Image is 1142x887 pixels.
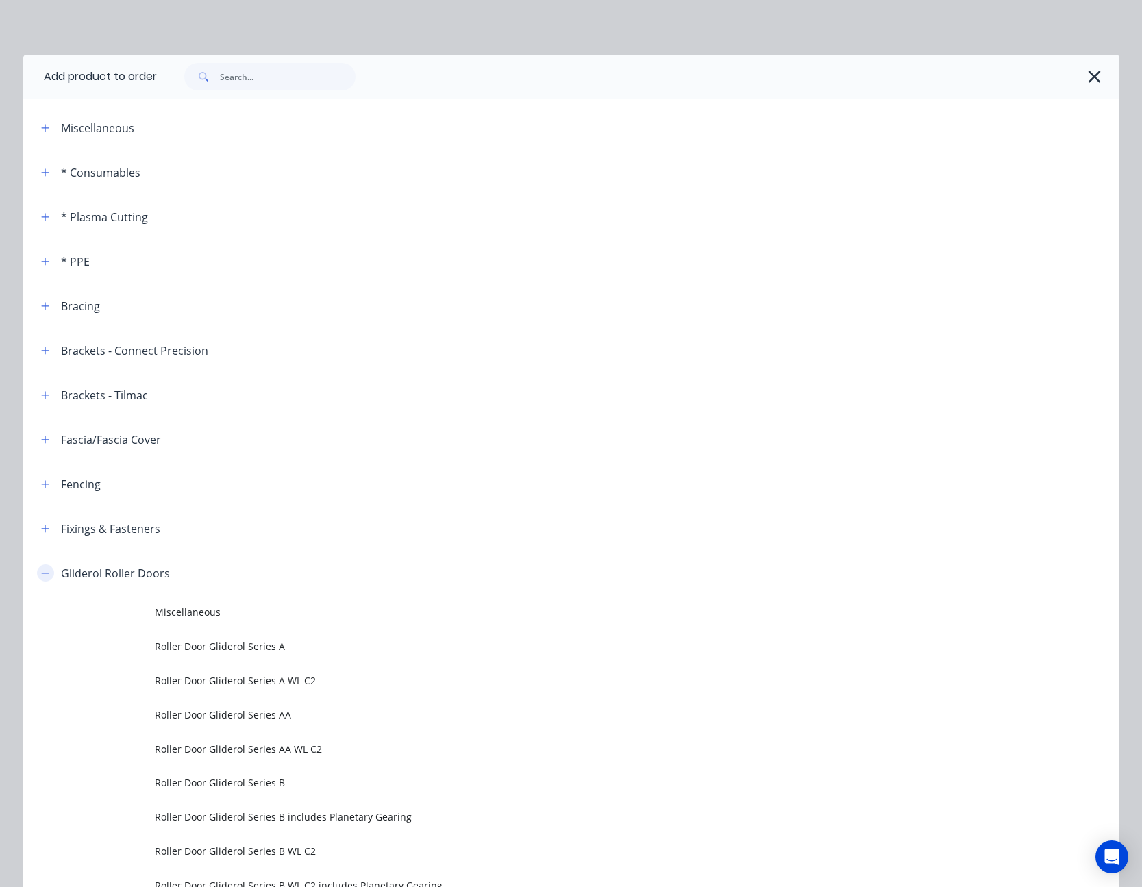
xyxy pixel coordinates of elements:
div: * Consumables [61,164,140,181]
input: Search... [220,63,356,90]
span: Roller Door Gliderol Series A WL C2 [155,673,926,688]
span: Roller Door Gliderol Series AA WL C2 [155,742,926,756]
span: Roller Door Gliderol Series B [155,775,926,790]
div: Brackets - Connect Precision [61,342,208,359]
div: Add product to order [23,55,157,99]
div: Fascia/Fascia Cover [61,432,161,448]
div: Brackets - Tilmac [61,387,148,403]
div: * Plasma Cutting [61,209,148,225]
div: Fencing [61,476,101,492]
div: Fixings & Fasteners [61,521,160,537]
div: Miscellaneous [61,120,134,136]
div: Open Intercom Messenger [1095,840,1128,873]
span: Roller Door Gliderol Series B includes Planetary Gearing [155,810,926,824]
div: Gliderol Roller Doors [61,565,170,582]
span: Roller Door Gliderol Series A [155,639,926,653]
div: Bracing [61,298,100,314]
span: Roller Door Gliderol Series B WL C2 [155,844,926,858]
span: Miscellaneous [155,605,926,619]
span: Roller Door Gliderol Series AA [155,708,926,722]
div: * PPE [61,253,90,270]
